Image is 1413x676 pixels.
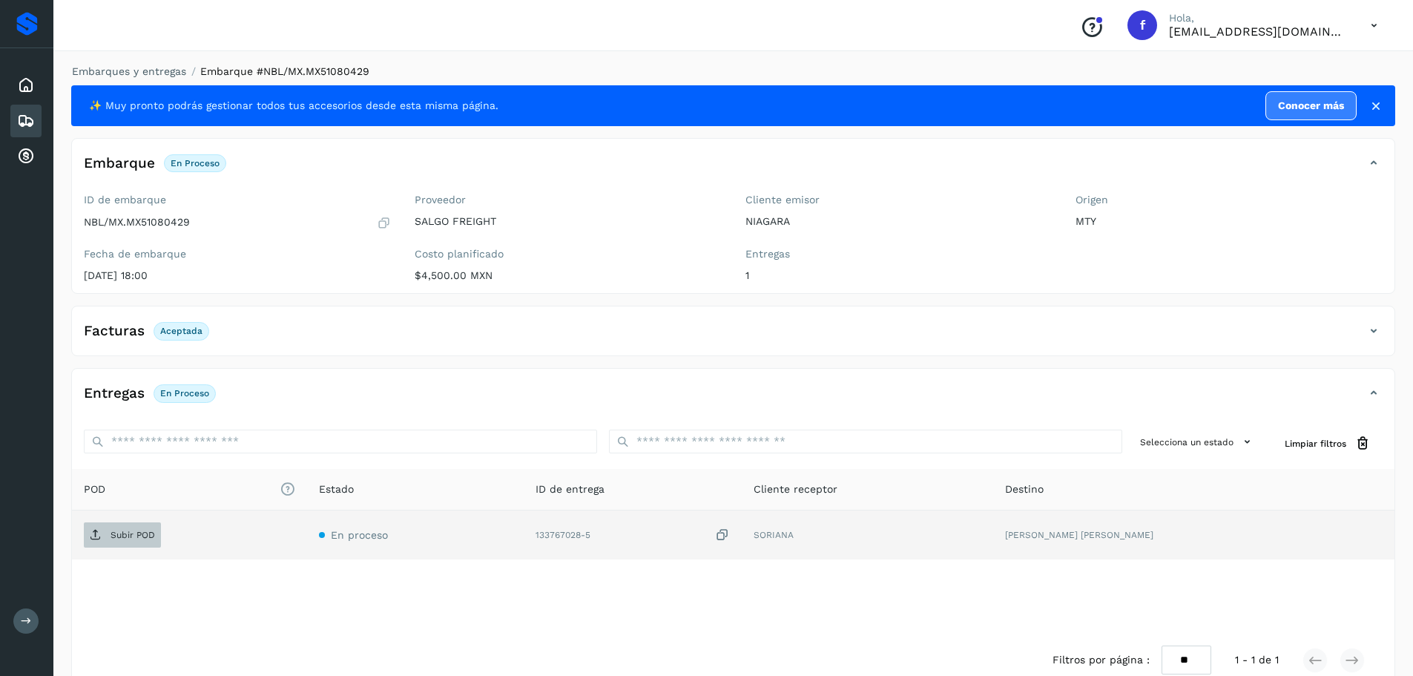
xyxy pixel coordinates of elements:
[1273,430,1383,457] button: Limpiar filtros
[331,529,388,541] span: En proceso
[72,318,1394,355] div: FacturasAceptada
[415,215,722,228] p: SALGO FREIGHT
[84,216,190,229] p: NBL/MX.MX51080429
[160,326,202,336] p: Aceptada
[742,511,992,559] td: SORIANA
[84,385,145,402] h4: Entregas
[1265,91,1357,120] a: Conocer más
[84,194,391,206] label: ID de embarque
[1285,437,1346,450] span: Limpiar filtros
[1169,24,1347,39] p: facturacion@salgofreight.com
[993,511,1394,559] td: [PERSON_NAME] [PERSON_NAME]
[84,323,145,340] h4: Facturas
[10,69,42,102] div: Inicio
[84,522,161,548] button: Subir POD
[745,194,1053,206] label: Cliente emisor
[745,215,1053,228] p: NIAGARA
[89,98,498,114] span: ✨ Muy pronto podrás gestionar todos tus accesorios desde esta misma página.
[1169,12,1347,24] p: Hola,
[1005,482,1044,497] span: Destino
[111,530,155,540] p: Subir POD
[200,65,369,77] span: Embarque #NBL/MX.MX51080429
[536,482,605,497] span: ID de entrega
[160,388,209,398] p: En proceso
[72,151,1394,188] div: EmbarqueEn proceso
[171,158,220,168] p: En proceso
[10,105,42,137] div: Embarques
[84,155,155,172] h4: Embarque
[1053,652,1150,668] span: Filtros por página :
[415,269,722,282] p: $4,500.00 MXN
[415,194,722,206] label: Proveedor
[71,64,1395,79] nav: breadcrumb
[1134,430,1261,454] button: Selecciona un estado
[745,269,1053,282] p: 1
[754,482,837,497] span: Cliente receptor
[10,140,42,173] div: Cuentas por cobrar
[72,381,1394,418] div: EntregasEn proceso
[415,248,722,260] label: Costo planificado
[745,248,1053,260] label: Entregas
[1235,652,1279,668] span: 1 - 1 de 1
[72,65,186,77] a: Embarques y entregas
[1076,194,1383,206] label: Origen
[84,269,391,282] p: [DATE] 18:00
[536,528,730,543] div: 133767028-5
[84,482,295,497] span: POD
[319,482,354,497] span: Estado
[1076,215,1383,228] p: MTY
[84,248,391,260] label: Fecha de embarque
